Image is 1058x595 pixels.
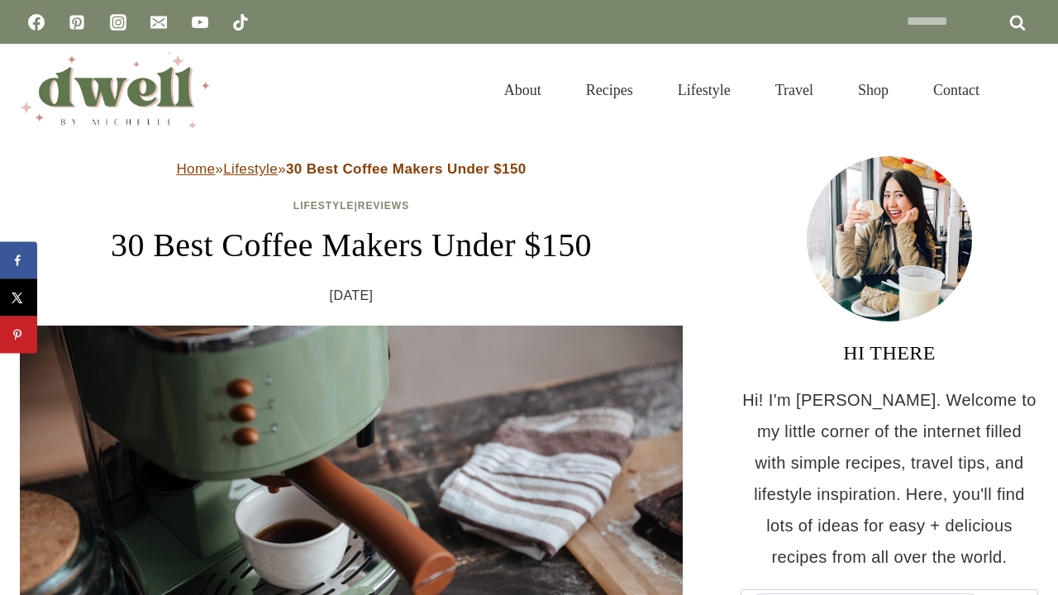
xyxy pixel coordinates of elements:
a: Lifestyle [655,61,753,119]
strong: 30 Best Coffee Makers Under $150 [286,161,527,177]
span: | [293,200,409,212]
a: Travel [753,61,836,119]
a: Email [142,6,175,39]
button: View Search Form [1010,76,1038,104]
a: Facebook [20,6,53,39]
a: Lifestyle [223,161,278,177]
nav: Primary Navigation [482,61,1002,119]
span: » » [176,161,526,177]
a: TikTok [224,6,257,39]
a: Pinterest [60,6,93,39]
h1: 30 Best Coffee Makers Under $150 [20,221,683,270]
a: Reviews [358,200,409,212]
a: About [482,61,564,119]
p: Hi! I'm [PERSON_NAME]. Welcome to my little corner of the internet filled with simple recipes, tr... [741,384,1038,573]
a: Shop [836,61,911,119]
a: Home [176,161,215,177]
h3: HI THERE [741,338,1038,368]
a: YouTube [183,6,217,39]
time: [DATE] [330,283,374,308]
a: Recipes [564,61,655,119]
a: Contact [911,61,1002,119]
img: DWELL by michelle [20,52,210,128]
a: Lifestyle [293,200,355,212]
a: Instagram [102,6,135,39]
